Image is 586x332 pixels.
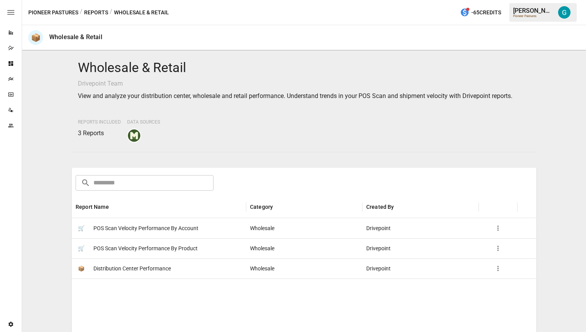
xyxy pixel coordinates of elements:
[76,243,87,254] span: 🛒
[78,91,530,101] p: View and analyze your distribution center, wholesale and retail performance. Understand trends in...
[128,129,140,142] img: muffindata
[78,119,121,125] span: Reports Included
[513,7,553,14] div: [PERSON_NAME]
[28,8,78,17] button: Pioneer Pastures
[78,129,121,138] p: 3 Reports
[76,263,87,274] span: 📦
[93,239,198,258] span: POS Scan Velocity Performance By Product
[362,258,479,279] div: Drivepoint
[246,258,362,279] div: Wholesale
[76,204,109,210] div: Report Name
[76,222,87,234] span: 🛒
[366,204,394,210] div: Created By
[80,8,83,17] div: /
[78,60,530,76] h4: Wholesale & Retail
[127,119,160,125] span: Data Sources
[246,238,362,258] div: Wholesale
[558,6,570,19] img: Gavin Acres
[250,204,273,210] div: Category
[457,5,504,20] button: -65Credits
[471,8,501,17] span: -65 Credits
[93,218,198,238] span: POS Scan Velocity Performance By Account
[246,218,362,238] div: Wholesale
[78,79,530,88] p: Drivepoint Team
[28,30,43,45] div: 📦
[49,33,102,41] div: Wholesale & Retail
[553,2,575,23] button: Gavin Acres
[84,8,108,17] button: Reports
[513,14,553,18] div: Pioneer Pastures
[93,259,171,279] span: Distribution Center Performance
[362,218,479,238] div: Drivepoint
[110,8,112,17] div: /
[362,238,479,258] div: Drivepoint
